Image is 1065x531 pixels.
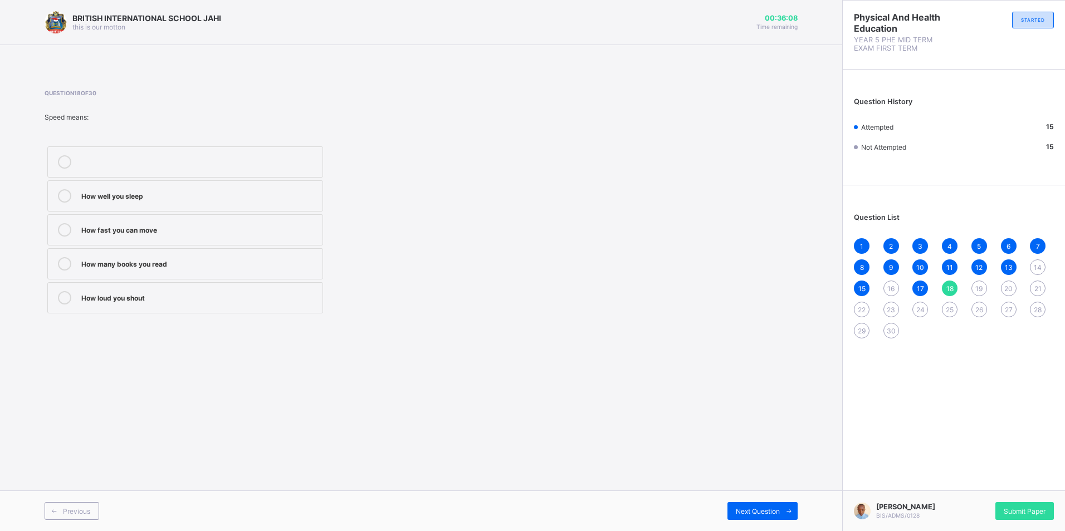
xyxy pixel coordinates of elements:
[81,223,317,234] div: How fast you can move
[854,36,954,52] span: YEAR 5 PHE MID TERM EXAM FIRST TERM
[887,306,895,314] span: 23
[736,507,780,515] span: Next Question
[45,90,514,96] span: Question 18 of 30
[916,306,925,314] span: 24
[887,284,895,293] span: 16
[946,306,954,314] span: 25
[858,306,866,314] span: 22
[889,263,893,272] span: 9
[81,189,317,200] div: How well you sleep
[72,13,221,23] span: BRITISH INTERNATIONAL SCHOOL JAHI
[889,242,893,250] span: 2
[887,327,896,335] span: 30
[917,284,924,293] span: 17
[975,284,983,293] span: 19
[1046,122,1054,131] b: 15
[876,503,935,511] span: [PERSON_NAME]
[1034,263,1042,272] span: 14
[876,512,920,519] span: BIS/ADMS/0128
[916,263,924,272] span: 10
[1036,242,1040,250] span: 7
[45,113,514,121] div: Speed means:
[756,14,798,22] span: 00:36:08
[854,97,912,106] span: Question History
[854,12,954,34] span: Physical And Health Education
[946,263,953,272] span: 11
[861,123,893,131] span: Attempted
[1005,263,1013,272] span: 13
[1004,507,1046,515] span: Submit Paper
[81,291,317,302] div: How loud you shout
[854,213,900,222] span: Question List
[1021,17,1045,23] span: STARTED
[858,327,866,335] span: 29
[947,242,952,250] span: 4
[860,242,863,250] span: 1
[72,23,125,31] span: this is our motton
[1007,242,1010,250] span: 6
[918,242,922,250] span: 3
[1034,284,1042,293] span: 21
[975,306,983,314] span: 26
[946,284,954,293] span: 18
[975,263,983,272] span: 12
[756,23,798,30] span: Time remaining
[1034,306,1042,314] span: 28
[858,284,866,293] span: 15
[860,263,864,272] span: 8
[81,257,317,268] div: How many books you read
[63,507,90,515] span: Previous
[977,242,981,250] span: 5
[1046,142,1054,151] b: 15
[1004,284,1013,293] span: 20
[1005,306,1013,314] span: 27
[861,143,906,151] span: Not Attempted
